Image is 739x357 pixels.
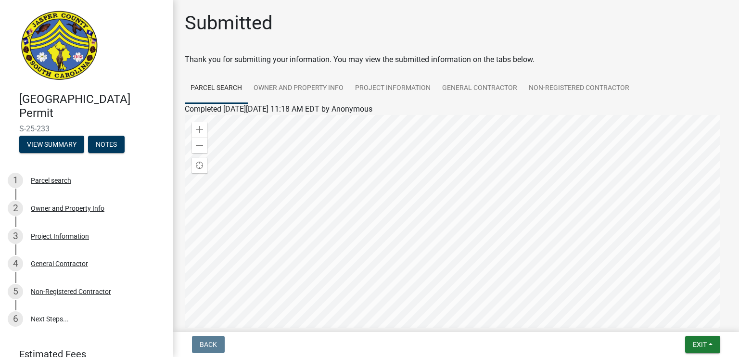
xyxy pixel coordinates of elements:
[31,288,111,295] div: Non-Registered Contractor
[185,104,372,114] span: Completed [DATE][DATE] 11:18 AM EDT by Anonymous
[8,229,23,244] div: 3
[192,122,207,138] div: Zoom in
[185,73,248,104] a: Parcel search
[19,136,84,153] button: View Summary
[31,260,88,267] div: General Contractor
[192,158,207,173] div: Find my location
[185,12,273,35] h1: Submitted
[8,173,23,188] div: 1
[8,256,23,271] div: 4
[192,138,207,153] div: Zoom out
[19,141,84,149] wm-modal-confirm: Summary
[693,341,707,348] span: Exit
[88,136,125,153] button: Notes
[685,336,720,353] button: Exit
[523,73,635,104] a: Non-Registered Contractor
[8,284,23,299] div: 5
[192,336,225,353] button: Back
[436,73,523,104] a: General Contractor
[19,10,100,82] img: Jasper County, South Carolina
[8,201,23,216] div: 2
[19,92,166,120] h4: [GEOGRAPHIC_DATA] Permit
[349,73,436,104] a: Project Information
[31,233,89,240] div: Project Information
[19,124,154,133] span: S-25-233
[248,73,349,104] a: Owner and Property Info
[185,54,727,65] div: Thank you for submitting your information. You may view the submitted information on the tabs below.
[31,205,104,212] div: Owner and Property Info
[88,141,125,149] wm-modal-confirm: Notes
[200,341,217,348] span: Back
[8,311,23,327] div: 6
[31,177,71,184] div: Parcel search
